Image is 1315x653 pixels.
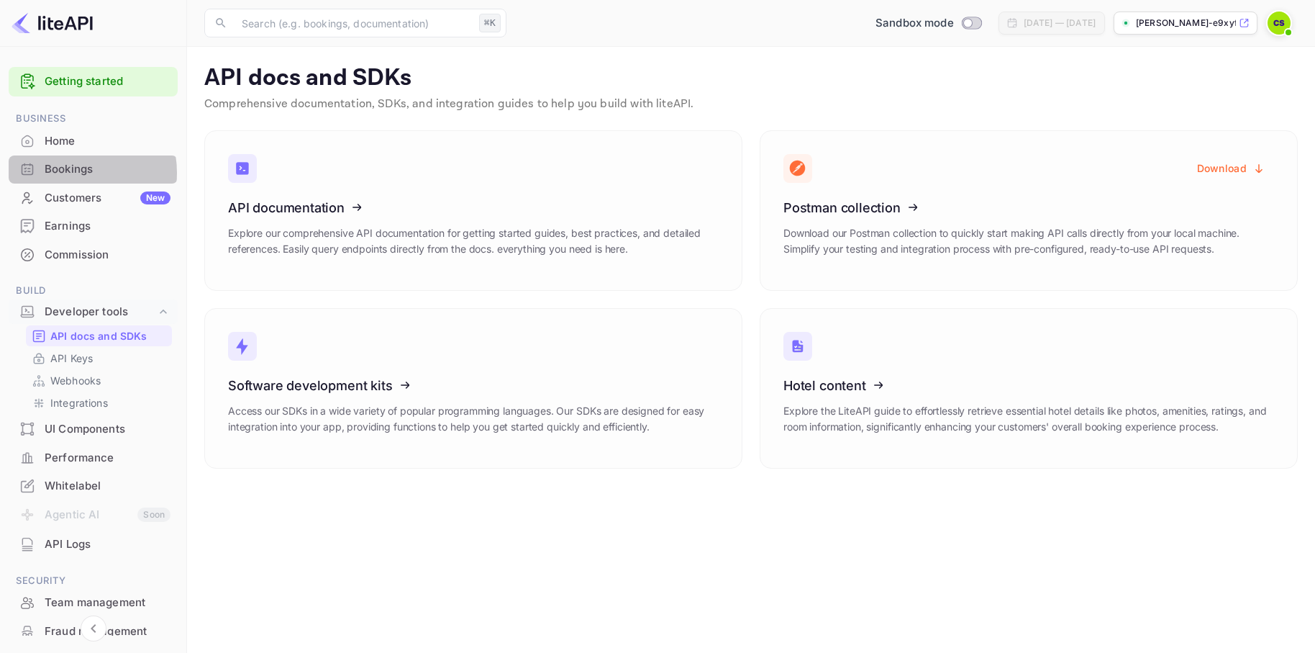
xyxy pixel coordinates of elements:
[9,618,178,646] div: Fraud management
[479,14,501,32] div: ⌘K
[50,351,93,366] p: API Keys
[9,184,178,212] div: CustomersNew
[1188,154,1274,182] button: Download
[9,589,178,617] div: Team management
[9,283,178,299] span: Build
[45,73,170,90] a: Getting started
[45,133,170,150] div: Home
[26,370,172,391] div: Webhooks
[32,351,166,366] a: API Keys
[233,9,473,37] input: Search (e.g. bookings, documentation)
[45,450,170,467] div: Performance
[50,328,147,343] p: API docs and SDKs
[9,241,178,269] div: Commission
[140,192,170,204] div: New
[45,536,170,553] div: API Logs
[45,623,170,640] div: Fraud management
[204,308,742,469] a: Software development kitsAccess our SDKs in a wide variety of popular programming languages. Our ...
[32,395,166,410] a: Integrations
[9,444,178,471] a: Performance
[26,392,172,413] div: Integrations
[9,156,178,184] div: Bookings
[783,225,1274,257] p: Download our Postman collection to quickly start making API calls directly from your local machin...
[9,444,178,472] div: Performance
[783,403,1274,435] p: Explore the LiteAPI guide to effortlessly retrieve essential hotel details like photos, amenities...
[9,212,178,240] div: Earnings
[9,573,178,589] span: Security
[45,595,170,611] div: Team management
[9,300,178,325] div: Developer tools
[9,127,178,156] div: Home
[9,212,178,239] a: Earnings
[9,531,178,557] a: API Logs
[783,378,1274,393] h3: Hotel content
[9,472,178,500] div: Whitelabel
[45,218,170,235] div: Earnings
[9,531,178,559] div: API Logs
[783,200,1274,215] h3: Postman collection
[228,378,719,393] h3: Software development kits
[9,184,178,211] a: CustomersNew
[204,64,1298,93] p: API docs and SDKs
[26,348,172,369] div: API Keys
[228,225,719,257] p: Explore our comprehensive API documentation for getting started guides, best practices, and detai...
[1024,17,1096,30] div: [DATE] — [DATE]
[32,373,166,388] a: Webhooks
[45,478,170,495] div: Whitelabel
[9,67,178,96] div: Getting started
[45,304,156,320] div: Developer tools
[1268,12,1291,35] img: Colin Seaman
[45,421,170,438] div: UI Components
[12,12,93,35] img: LiteAPI logo
[45,247,170,264] div: Commission
[9,156,178,182] a: Bookings
[9,618,178,644] a: Fraud management
[26,325,172,346] div: API docs and SDKs
[9,127,178,154] a: Home
[9,472,178,499] a: Whitelabel
[45,161,170,178] div: Bookings
[50,373,101,388] p: Webhooks
[32,328,166,343] a: API docs and SDKs
[9,589,178,616] a: Team management
[875,15,954,32] span: Sandbox mode
[50,395,108,410] p: Integrations
[204,130,742,291] a: API documentationExplore our comprehensive API documentation for getting started guides, best pra...
[870,15,987,32] div: Switch to Production mode
[760,308,1298,469] a: Hotel contentExplore the LiteAPI guide to effortlessly retrieve essential hotel details like phot...
[204,96,1298,113] p: Comprehensive documentation, SDKs, and integration guides to help you build with liteAPI.
[228,403,719,435] p: Access our SDKs in a wide variety of popular programming languages. Our SDKs are designed for eas...
[9,415,178,442] a: UI Components
[228,200,719,215] h3: API documentation
[9,241,178,268] a: Commission
[81,616,106,641] button: Collapse navigation
[9,415,178,443] div: UI Components
[9,111,178,127] span: Business
[1136,17,1236,30] p: [PERSON_NAME]-e9xyf.nui...
[45,190,170,207] div: Customers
